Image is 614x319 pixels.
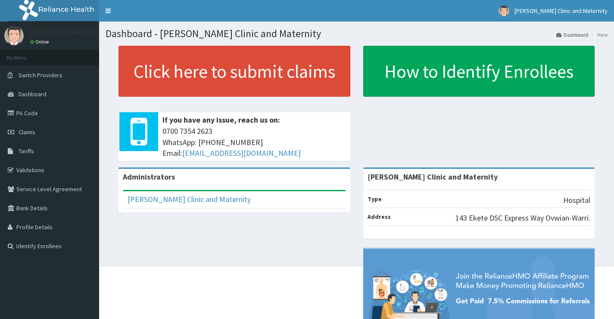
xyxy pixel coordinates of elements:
span: Claims [19,128,35,136]
a: How to Identify Enrollees [363,46,595,97]
a: [PERSON_NAME] Clinic and Maternity [128,194,251,204]
span: 0700 7354 2623 WhatsApp: [PHONE_NUMBER] Email: [162,126,346,159]
b: Administrators [123,172,175,182]
a: Dashboard [556,31,588,38]
span: Dashboard [19,90,47,98]
img: User Image [4,26,24,45]
h1: Dashboard - [PERSON_NAME] Clinic and Maternity [106,28,608,39]
span: Switch Providers [19,71,62,79]
img: User Image [499,6,509,16]
a: Click here to submit claims [118,46,350,97]
li: Here [589,31,608,38]
b: If you have any issue, reach us on: [162,115,280,125]
p: 143 Ekete DSC Express Way Ovwian-Warri. [455,212,590,224]
a: Online [30,39,51,45]
a: [EMAIL_ADDRESS][DOMAIN_NAME] [182,148,301,158]
p: Hospital [563,195,590,206]
b: Address [368,213,391,221]
span: Tariffs [19,147,34,155]
strong: [PERSON_NAME] Clinic and Maternity [368,172,498,182]
b: Type [368,195,382,203]
span: [PERSON_NAME] Clinic and Maternity [514,7,608,15]
p: [PERSON_NAME] Clinic and Maternity [30,28,155,36]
